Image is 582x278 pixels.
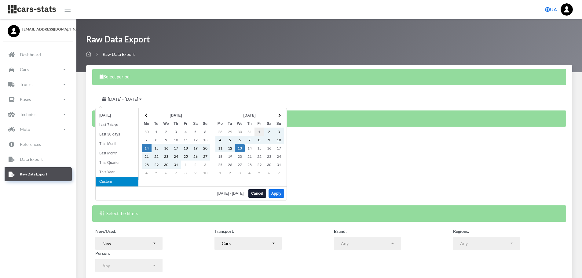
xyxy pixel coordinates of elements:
p: Buses [20,96,31,103]
td: 6 [200,128,210,136]
p: Trucks [20,81,32,88]
td: 25 [181,152,191,161]
td: 17 [274,144,284,152]
button: Cancel [248,189,266,198]
th: Th [171,119,181,128]
th: Fr [181,119,191,128]
td: 10 [274,136,284,144]
td: 5 [152,169,161,177]
td: 31 [274,161,284,169]
div: New [102,240,152,247]
label: Brand: [334,228,347,234]
th: Sa [191,119,200,128]
td: 2 [191,161,200,169]
th: Su [200,119,210,128]
td: 8 [254,136,264,144]
td: 16 [161,144,171,152]
td: 15 [152,144,161,152]
td: 14 [245,144,254,152]
li: Last 7 days [96,120,138,130]
td: 2 [264,128,274,136]
td: 3 [171,128,181,136]
td: 30 [235,128,245,136]
td: 22 [254,152,264,161]
p: Dashboard [20,51,41,58]
td: 4 [181,128,191,136]
td: 30 [142,128,152,136]
td: 25 [215,161,225,169]
span: [EMAIL_ADDRESS][DOMAIN_NAME] [22,27,69,32]
li: This Month [96,139,138,149]
li: Last Month [96,149,138,158]
span: [DATE] - [DATE] [217,192,246,195]
span: Raw Data Export [103,52,135,57]
li: [DATE] [96,111,138,120]
td: 26 [191,152,200,161]
a: Moto [5,122,72,136]
td: 9 [264,136,274,144]
button: Any [95,259,163,272]
p: Raw Data Export [20,171,47,178]
td: 12 [225,144,235,152]
td: 18 [215,152,225,161]
a: Dashboard [5,48,72,62]
td: 4 [215,136,225,144]
label: New/Used: [95,228,116,234]
td: 29 [225,128,235,136]
th: Th [245,119,254,128]
div: Select period [92,69,566,85]
td: 16 [264,144,274,152]
td: 1 [254,128,264,136]
td: 9 [161,136,171,144]
td: 7 [245,136,254,144]
div: Any [341,240,390,247]
td: 5 [191,128,200,136]
td: 23 [264,152,274,161]
td: 31 [245,128,254,136]
td: 1 [215,169,225,177]
th: We [161,119,171,128]
th: Mo [142,119,152,128]
td: 4 [245,169,254,177]
img: ... [561,3,573,16]
li: This Quarter [96,158,138,168]
td: 1 [152,128,161,136]
td: 8 [181,169,191,177]
div: Select the filters [92,205,566,222]
td: 19 [191,144,200,152]
td: 29 [254,161,264,169]
td: 29 [152,161,161,169]
li: This Year [96,168,138,177]
td: 2 [225,169,235,177]
td: 21 [245,152,254,161]
li: Last 30 days [96,130,138,139]
td: 28 [142,161,152,169]
td: 6 [235,136,245,144]
h1: Raw Data Export [86,34,150,48]
td: 17 [171,144,181,152]
td: 15 [254,144,264,152]
a: Technics [5,107,72,121]
td: 24 [171,152,181,161]
td: 24 [274,152,284,161]
td: 18 [181,144,191,152]
th: [DATE] [152,111,200,119]
button: Any [334,237,401,250]
a: UA [543,3,559,16]
img: navbar brand [8,5,57,14]
td: 20 [235,152,245,161]
td: 7 [171,169,181,177]
td: 7 [142,136,152,144]
label: Regions: [453,228,469,234]
button: New [95,237,163,250]
p: Technics [20,110,36,118]
a: [EMAIL_ADDRESS][DOMAIN_NAME] [8,25,69,32]
td: 3 [274,128,284,136]
td: 6 [264,169,274,177]
td: 31 [171,161,181,169]
label: Person: [95,250,110,256]
td: 1 [181,161,191,169]
td: 10 [171,136,181,144]
td: 3 [235,169,245,177]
